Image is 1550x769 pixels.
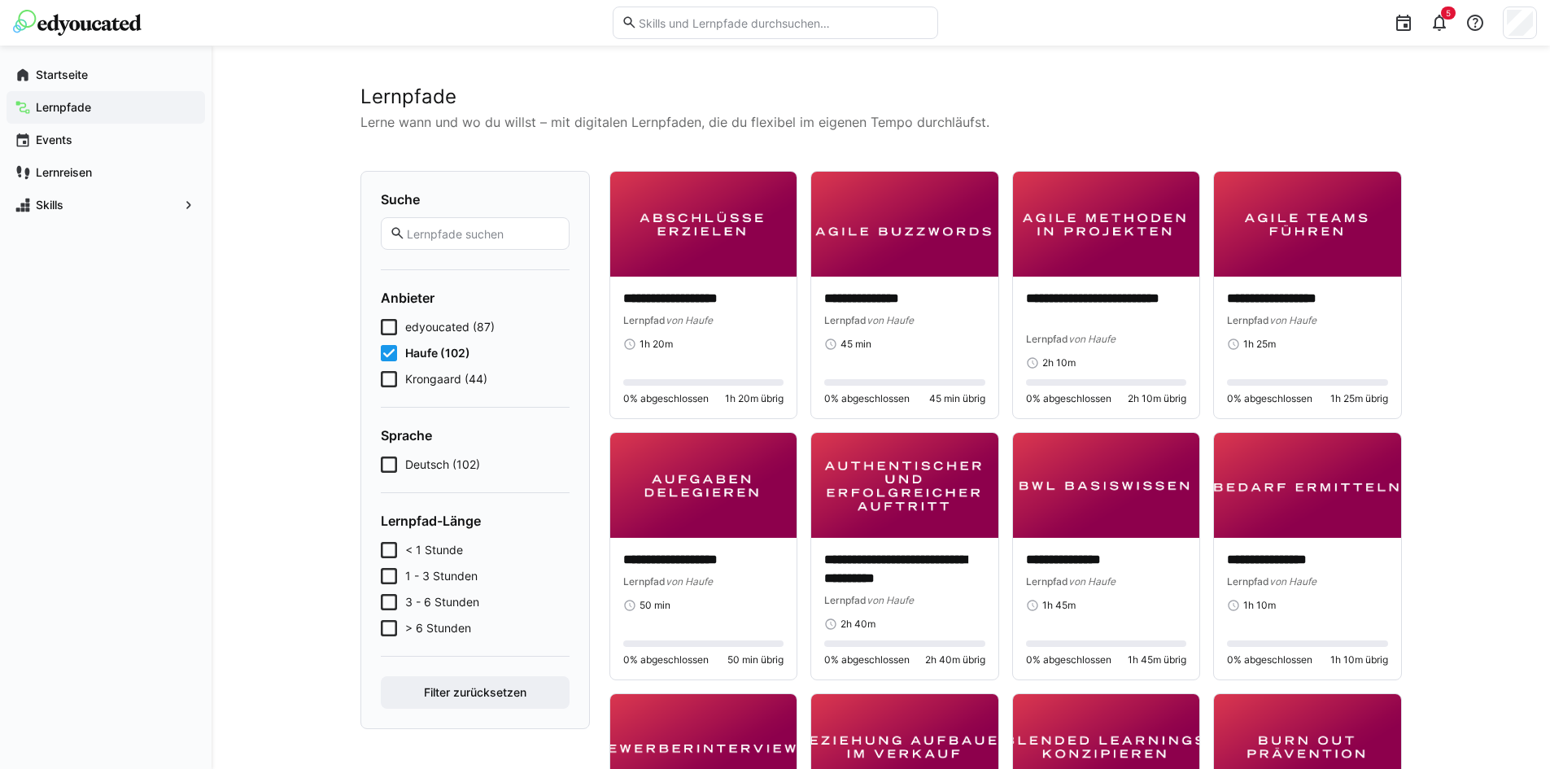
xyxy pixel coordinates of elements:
input: Skills und Lernpfade durchsuchen… [637,15,928,30]
span: 0% abgeschlossen [824,392,910,405]
span: 0% abgeschlossen [1026,392,1111,405]
h4: Lernpfad-Länge [381,513,570,529]
span: < 1 Stunde [405,542,463,558]
span: Lernpfad [1026,575,1068,588]
img: image [610,172,797,277]
span: von Haufe [1269,314,1316,326]
img: image [1013,433,1200,538]
span: Lernpfad [824,314,867,326]
img: image [1214,172,1401,277]
span: 45 min [840,338,871,351]
span: Lernpfad [1227,575,1269,588]
span: 1h 20m übrig [725,392,784,405]
span: Haufe (102) [405,345,470,361]
span: 1h 45m [1042,599,1076,612]
span: von Haufe [867,314,914,326]
span: von Haufe [1068,333,1116,345]
p: Lerne wann und wo du willst – mit digitalen Lernpfaden, die du flexibel im eigenen Tempo durchläu... [360,112,1402,132]
button: Filter zurücksetzen [381,676,570,709]
h4: Anbieter [381,290,570,306]
span: 0% abgeschlossen [824,653,910,666]
span: Lernpfad [623,314,666,326]
span: Lernpfad [623,575,666,588]
h4: Sprache [381,427,570,443]
span: 0% abgeschlossen [1026,653,1111,666]
span: 50 min [640,599,670,612]
span: 1h 10m [1243,599,1276,612]
span: von Haufe [666,314,713,326]
span: > 6 Stunden [405,620,471,636]
span: Deutsch (102) [405,457,480,473]
span: 0% abgeschlossen [1227,392,1312,405]
span: Krongaard (44) [405,371,487,387]
span: 1h 20m [640,338,673,351]
span: 1h 10m übrig [1330,653,1388,666]
span: 45 min übrig [929,392,985,405]
img: image [811,433,998,538]
span: 0% abgeschlossen [1227,653,1312,666]
span: 50 min übrig [727,653,784,666]
h2: Lernpfade [360,85,1402,109]
span: von Haufe [1068,575,1116,588]
span: 1 - 3 Stunden [405,568,478,584]
span: von Haufe [666,575,713,588]
span: 0% abgeschlossen [623,653,709,666]
span: von Haufe [867,594,914,606]
input: Lernpfade suchen [405,226,560,241]
span: Lernpfad [1227,314,1269,326]
span: Lernpfad [824,594,867,606]
span: 2h 10m [1042,356,1076,369]
span: von Haufe [1269,575,1316,588]
span: 1h 45m übrig [1128,653,1186,666]
span: 2h 10m übrig [1128,392,1186,405]
span: edyoucated (87) [405,319,495,335]
span: 2h 40m übrig [925,653,985,666]
img: image [610,433,797,538]
img: image [1214,433,1401,538]
span: 3 - 6 Stunden [405,594,479,610]
h4: Suche [381,191,570,208]
span: 0% abgeschlossen [623,392,709,405]
span: 1h 25m [1243,338,1276,351]
span: 2h 40m [840,618,875,631]
img: image [1013,172,1200,277]
span: 1h 25m übrig [1330,392,1388,405]
span: Filter zurücksetzen [421,684,529,701]
span: 5 [1446,8,1451,18]
img: image [811,172,998,277]
span: Lernpfad [1026,333,1068,345]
